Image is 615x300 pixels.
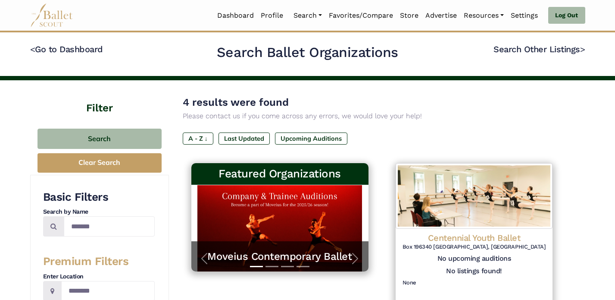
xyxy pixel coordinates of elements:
[43,254,155,269] h3: Premium Filters
[43,272,155,281] h4: Enter Location
[37,153,162,173] button: Clear Search
[297,262,309,272] button: Slide 4
[446,267,502,276] h5: No listings found!
[403,232,546,243] h4: Centennial Youth Ballet
[275,133,347,145] label: Upcoming Auditions
[200,250,360,263] a: Moveius Contemporary Ballet
[37,129,162,149] button: Search
[265,262,278,272] button: Slide 2
[30,44,35,54] code: <
[250,262,263,272] button: Slide 1
[183,111,571,122] p: Please contact us if you come across any errors, we would love your help!
[183,96,289,108] span: 4 results were found
[403,279,546,287] h6: None
[281,262,294,272] button: Slide 3
[507,6,541,25] a: Settings
[183,133,213,145] label: A - Z ↓
[422,6,460,25] a: Advertise
[30,44,103,54] a: <Go to Dashboard
[257,6,287,25] a: Profile
[403,243,546,251] h6: Box 196340 [GEOGRAPHIC_DATA], [GEOGRAPHIC_DATA]
[460,6,507,25] a: Resources
[64,216,155,237] input: Search by names...
[290,6,325,25] a: Search
[217,44,398,62] h2: Search Ballet Organizations
[325,6,396,25] a: Favorites/Compare
[30,80,169,116] h4: Filter
[43,208,155,216] h4: Search by Name
[396,6,422,25] a: Store
[214,6,257,25] a: Dashboard
[43,190,155,205] h3: Basic Filters
[198,167,362,181] h3: Featured Organizations
[580,44,585,54] code: >
[403,254,546,263] h5: No upcoming auditions
[493,44,585,54] a: Search Other Listings>
[396,163,553,229] img: Logo
[548,7,585,24] a: Log Out
[219,133,270,145] label: Last Updated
